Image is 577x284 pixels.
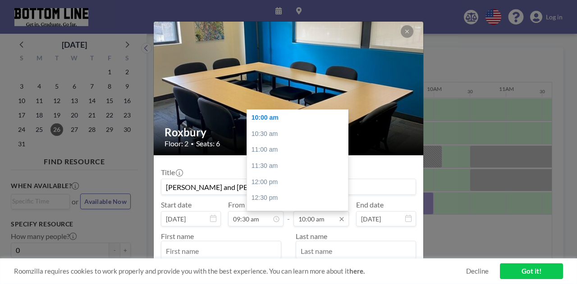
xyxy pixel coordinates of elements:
span: - [287,203,290,223]
a: here. [349,267,365,275]
div: 12:30 pm [247,190,353,206]
label: First name [161,232,194,240]
span: • [191,140,194,147]
div: 01:00 pm [247,206,353,222]
a: Got it! [500,263,563,279]
input: Last name [296,243,416,258]
span: Floor: 2 [165,139,188,148]
div: 12:00 pm [247,174,353,190]
input: First name [161,243,281,258]
label: Start date [161,200,192,209]
h2: Roxbury [165,126,413,139]
label: End date [356,200,384,209]
span: Roomzilla requires cookies to work properly and provide you with the best experience. You can lea... [14,267,466,275]
div: 11:30 am [247,158,353,174]
div: 11:00 am [247,142,353,158]
input: Guest reservation [161,179,416,194]
div: 10:00 am [247,110,353,126]
label: Last name [296,232,327,240]
span: Seats: 6 [196,139,220,148]
label: From [228,200,245,209]
label: Title [161,168,182,177]
a: Decline [466,267,489,275]
div: 10:30 am [247,126,353,142]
